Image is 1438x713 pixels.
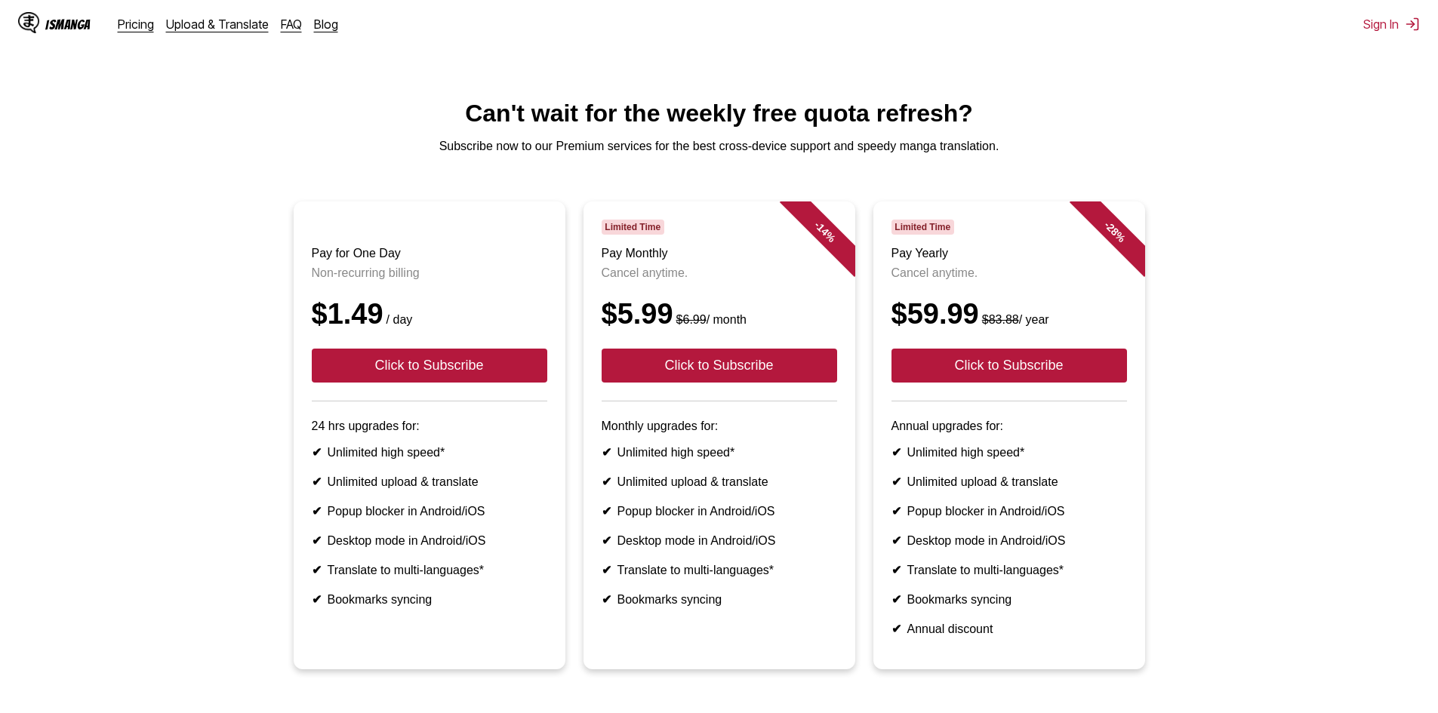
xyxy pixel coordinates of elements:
[312,349,547,383] button: Click to Subscribe
[891,220,954,235] span: Limited Time
[602,475,611,488] b: ✔
[891,592,1127,607] li: Bookmarks syncing
[602,266,837,280] p: Cancel anytime.
[602,593,611,606] b: ✔
[12,100,1426,128] h1: Can't wait for the weekly free quota refresh?
[18,12,39,33] img: IsManga Logo
[602,446,611,459] b: ✔
[602,504,837,518] li: Popup blocker in Android/iOS
[312,533,547,548] li: Desktop mode in Android/iOS
[891,475,1127,489] li: Unlimited upload & translate
[312,247,547,260] h3: Pay for One Day
[891,504,1127,518] li: Popup blocker in Android/iOS
[118,17,154,32] a: Pricing
[602,420,837,433] p: Monthly upgrades for:
[312,534,322,547] b: ✔
[602,220,664,235] span: Limited Time
[314,17,338,32] a: Blog
[602,505,611,518] b: ✔
[312,593,322,606] b: ✔
[982,313,1019,326] s: $83.88
[891,349,1127,383] button: Click to Subscribe
[281,17,302,32] a: FAQ
[602,533,837,548] li: Desktop mode in Android/iOS
[676,313,707,326] s: $6.99
[312,592,547,607] li: Bookmarks syncing
[891,505,901,518] b: ✔
[602,445,837,459] li: Unlimited high speed*
[312,564,322,576] b: ✔
[891,445,1127,459] li: Unlimited high speed*
[891,446,901,459] b: ✔
[312,420,547,433] p: 24 hrs upgrades for:
[979,313,1049,326] small: / year
[602,592,837,607] li: Bookmarks syncing
[312,563,547,577] li: Translate to multi-languages*
[891,475,901,488] b: ✔
[18,12,118,36] a: IsManga LogoIsManga
[383,313,413,326] small: / day
[602,247,837,260] h3: Pay Monthly
[312,475,322,488] b: ✔
[891,247,1127,260] h3: Pay Yearly
[602,349,837,383] button: Click to Subscribe
[602,563,837,577] li: Translate to multi-languages*
[891,534,901,547] b: ✔
[312,266,547,280] p: Non-recurring billing
[1405,17,1420,32] img: Sign out
[312,475,547,489] li: Unlimited upload & translate
[312,298,547,330] div: $1.49
[312,446,322,459] b: ✔
[602,564,611,576] b: ✔
[891,563,1127,577] li: Translate to multi-languages*
[312,445,547,459] li: Unlimited high speed*
[1069,186,1159,277] div: - 28 %
[602,475,837,489] li: Unlimited upload & translate
[891,622,1127,636] li: Annual discount
[602,534,611,547] b: ✔
[312,505,322,518] b: ✔
[166,17,269,32] a: Upload & Translate
[312,504,547,518] li: Popup blocker in Android/iOS
[891,420,1127,433] p: Annual upgrades for:
[1363,17,1420,32] button: Sign In
[891,622,901,635] b: ✔
[45,17,91,32] div: IsManga
[891,533,1127,548] li: Desktop mode in Android/iOS
[891,593,901,606] b: ✔
[891,298,1127,330] div: $59.99
[779,186,870,277] div: - 14 %
[12,140,1426,153] p: Subscribe now to our Premium services for the best cross-device support and speedy manga translat...
[891,564,901,576] b: ✔
[673,313,747,326] small: / month
[602,298,837,330] div: $5.99
[891,266,1127,280] p: Cancel anytime.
